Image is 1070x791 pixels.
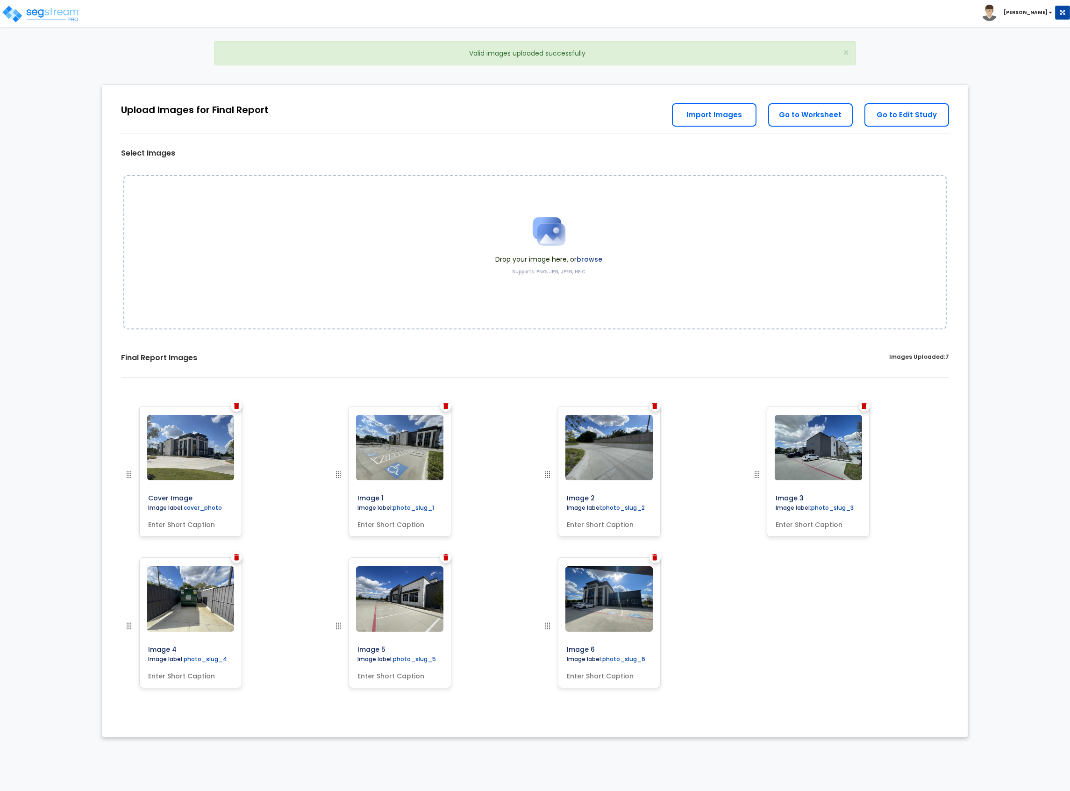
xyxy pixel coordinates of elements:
[121,148,175,159] label: Select Images
[751,469,763,480] img: drag handle
[495,255,602,264] span: Drop your image here, or
[526,208,572,255] img: Upload Icon
[772,504,857,514] label: Image label:
[333,620,344,632] img: drag handle
[811,504,854,512] label: photo_slug_3
[184,655,227,663] label: photo_slug_4
[469,49,585,58] span: Valid images uploaded successfully
[843,48,849,57] button: Close
[512,269,585,275] label: Supports: PNG, JPG, JPEG, HEIC
[945,353,949,361] span: 7
[862,403,867,409] img: Trash Icon
[234,403,239,409] img: Trash Icon
[121,103,269,117] div: Upload Images for Final Report
[843,46,849,59] span: ×
[443,403,449,409] img: Trash Icon
[184,504,222,512] label: cover_photo
[772,516,864,529] input: Enter Short Caption
[864,103,949,127] a: Go to Edit Study
[563,504,649,514] label: Image label:
[354,504,438,514] label: Image label:
[981,5,998,21] img: avatar.png
[333,469,344,480] img: drag handle
[354,516,446,529] input: Enter Short Caption
[542,469,553,480] img: drag handle
[1004,9,1048,16] b: [PERSON_NAME]
[354,655,440,665] label: Image label:
[602,504,645,512] label: photo_slug_2
[602,655,645,663] label: photo_slug_6
[652,403,657,409] img: Trash Icon
[768,103,853,127] a: Go to Worksheet
[144,668,237,681] input: Enter Short Caption
[234,554,239,561] img: Trash Icon
[563,516,656,529] input: Enter Short Caption
[889,353,949,363] label: Images Uploaded:
[354,668,446,681] input: Enter Short Caption
[443,554,449,561] img: Trash Icon
[563,655,649,665] label: Image label:
[144,504,226,514] label: Image label:
[123,469,135,480] img: drag handle
[1,5,81,23] img: logo_pro_r.png
[144,655,231,665] label: Image label:
[144,516,237,529] input: Enter Short Caption
[652,554,657,561] img: Trash Icon
[123,620,135,632] img: drag handle
[672,103,756,127] a: Import Images
[542,620,553,632] img: drag handle
[563,668,656,681] input: Enter Short Caption
[393,504,434,512] label: photo_slug_1
[577,255,602,264] label: browse
[393,655,436,663] label: photo_slug_5
[121,353,197,363] label: Final Report Images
